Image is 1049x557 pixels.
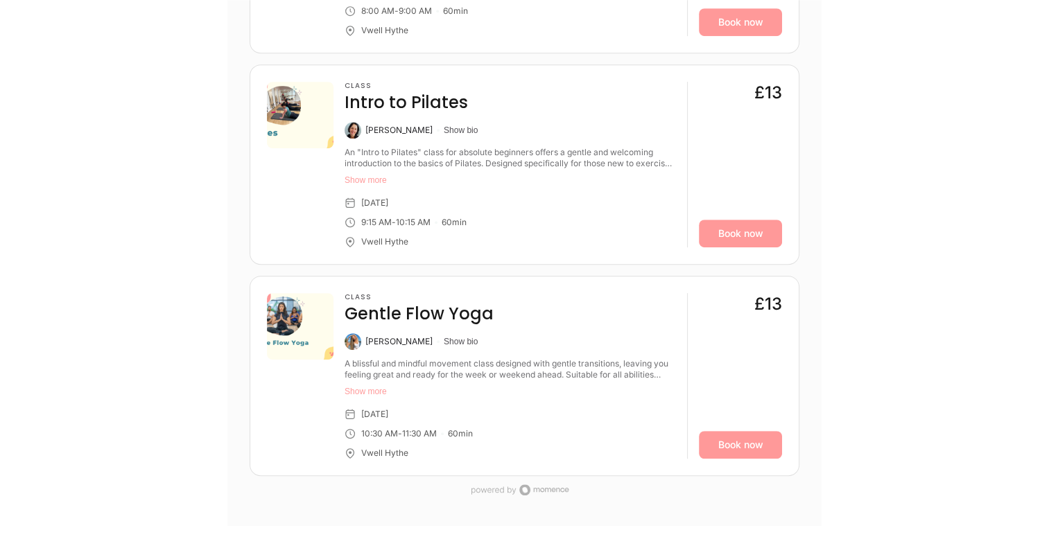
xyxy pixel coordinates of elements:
[444,336,478,347] button: Show bio
[442,217,467,228] div: 60 min
[754,82,782,104] div: £13
[345,333,361,350] img: Alexandra Poppy
[443,6,468,17] div: 60 min
[345,147,676,169] div: An "Intro to Pilates" class for absolute beginners offers a gentle and welcoming introduction to ...
[361,409,388,420] div: [DATE]
[699,431,782,459] a: Book now
[444,125,478,136] button: Show bio
[361,236,408,247] div: Vwell Hythe
[399,6,432,17] div: 9:00 AM
[361,428,398,439] div: 10:30 AM
[345,175,676,186] button: Show more
[361,25,408,36] div: Vwell Hythe
[392,217,396,228] div: -
[754,293,782,315] div: £13
[345,122,361,139] img: Laura Berduig
[361,197,388,209] div: [DATE]
[345,358,676,380] div: A blissful and mindful movement class designed with gentle transitions, leaving you feeling great...
[402,428,437,439] div: 11:30 AM
[345,303,494,325] h4: Gentle Flow Yoga
[345,386,676,397] button: Show more
[267,82,333,148] img: b1d698eb-547f-4f1c-a746-ca882a486237.png
[361,6,395,17] div: 8:00 AM
[699,8,782,36] a: Book now
[345,91,468,114] h4: Intro to Pilates
[699,220,782,247] a: Book now
[361,217,392,228] div: 9:15 AM
[345,293,494,301] h3: Class
[396,217,431,228] div: 10:15 AM
[365,336,433,347] div: [PERSON_NAME]
[361,448,408,459] div: Vwell Hythe
[395,6,399,17] div: -
[398,428,402,439] div: -
[345,82,468,90] h3: Class
[365,125,433,136] div: [PERSON_NAME]
[267,293,333,360] img: 61e4154f-1df3-4cf4-9c57-15847db83959.png
[448,428,473,439] div: 60 min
